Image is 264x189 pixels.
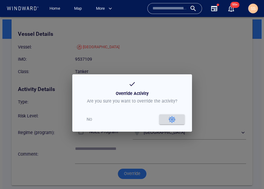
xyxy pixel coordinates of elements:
[228,5,235,12] button: 99+
[230,2,239,8] span: 99+
[247,2,259,15] button: SS
[69,3,89,14] button: Map
[228,5,235,12] div: Notification center
[251,6,255,11] span: SS
[116,73,149,80] h6: Override Activity
[47,3,63,14] a: Home
[226,4,236,13] a: 99+
[45,3,64,14] button: Home
[94,3,117,14] button: More
[87,80,177,88] p: Are you sure you want to override the activity?
[238,162,259,184] iframe: Chat
[96,5,112,12] span: More
[72,3,86,14] a: Map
